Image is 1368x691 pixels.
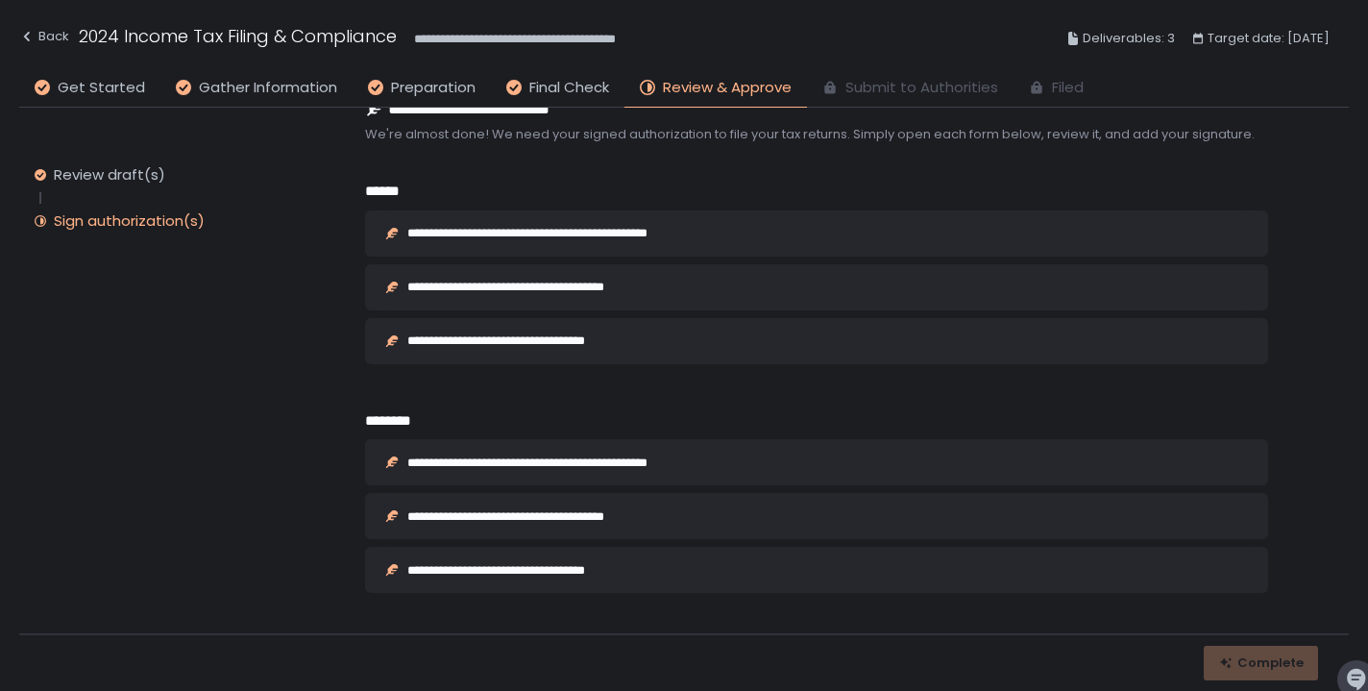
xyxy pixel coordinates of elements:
[54,211,205,231] div: Sign authorization(s)
[845,77,998,99] span: Submit to Authorities
[1083,27,1175,50] span: Deliverables: 3
[19,25,69,48] div: Back
[54,165,165,185] div: Review draft(s)
[19,23,69,55] button: Back
[365,126,1268,143] span: We're almost done! We need your signed authorization to file your tax returns. Simply open each f...
[199,77,337,99] span: Gather Information
[663,77,792,99] span: Review & Approve
[58,77,145,99] span: Get Started
[1208,27,1330,50] span: Target date: [DATE]
[79,23,397,49] h1: 2024 Income Tax Filing & Compliance
[529,77,609,99] span: Final Check
[391,77,476,99] span: Preparation
[1052,77,1084,99] span: Filed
